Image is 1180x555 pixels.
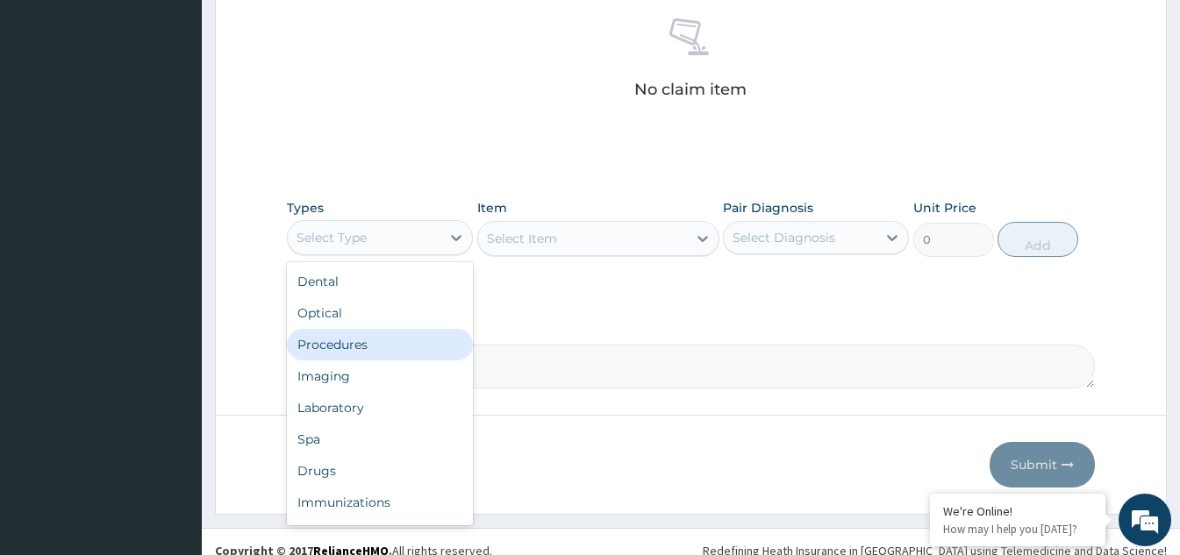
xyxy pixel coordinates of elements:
div: Dental [287,266,473,297]
span: We're online! [102,166,242,343]
div: Others [287,518,473,550]
div: Spa [287,423,473,455]
img: d_794563401_company_1708531726252_794563401 [32,88,71,132]
p: No claim item [634,81,747,98]
textarea: Type your message and hit 'Enter' [9,369,334,430]
label: Unit Price [913,199,976,217]
label: Pair Diagnosis [723,199,813,217]
p: How may I help you today? [943,522,1092,537]
div: Laboratory [287,392,473,423]
label: Comment [287,320,1095,335]
div: Select Diagnosis [733,229,835,246]
div: Minimize live chat window [288,9,330,51]
div: We're Online! [943,503,1092,519]
button: Submit [990,442,1095,487]
div: Select Type [297,229,367,246]
button: Add [998,222,1078,257]
div: Imaging [287,360,473,392]
div: Optical [287,297,473,329]
label: Item [477,199,507,217]
div: Chat with us now [91,98,295,121]
div: Procedures [287,329,473,360]
label: Types [287,201,324,216]
div: Drugs [287,455,473,487]
div: Immunizations [287,487,473,518]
